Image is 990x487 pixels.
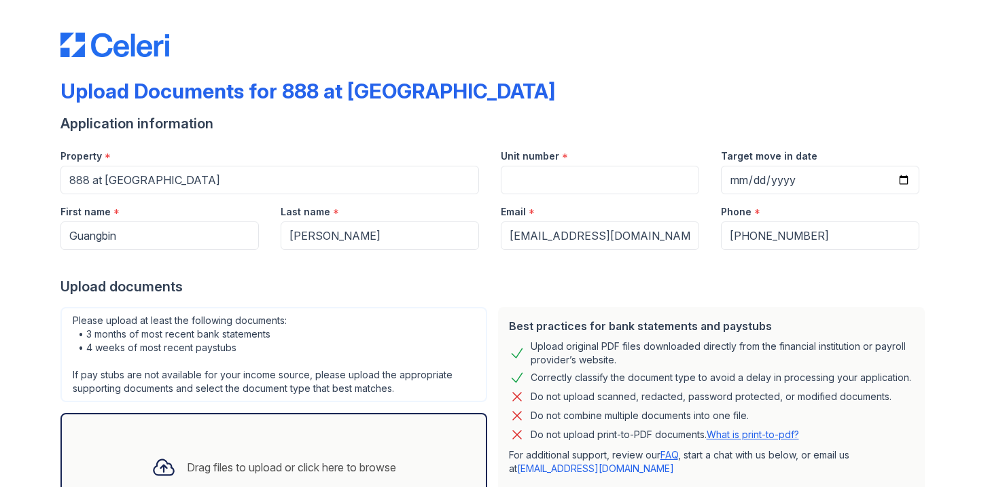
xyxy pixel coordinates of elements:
[707,429,799,440] a: What is print-to-pdf?
[60,307,487,402] div: Please upload at least the following documents: • 3 months of most recent bank statements • 4 wee...
[501,149,559,163] label: Unit number
[531,389,891,405] div: Do not upload scanned, redacted, password protected, or modified documents.
[721,205,752,219] label: Phone
[517,463,674,474] a: [EMAIL_ADDRESS][DOMAIN_NAME]
[60,277,930,296] div: Upload documents
[509,448,914,475] p: For additional support, review our , start a chat with us below, or email us at
[531,408,749,424] div: Do not combine multiple documents into one file.
[60,149,102,163] label: Property
[281,205,330,219] label: Last name
[60,205,111,219] label: First name
[721,149,817,163] label: Target move in date
[60,79,555,103] div: Upload Documents for 888 at [GEOGRAPHIC_DATA]
[531,428,799,441] p: Do not upload print-to-PDF documents.
[60,114,930,133] div: Application information
[660,449,678,461] a: FAQ
[531,340,914,367] div: Upload original PDF files downloaded directly from the financial institution or payroll provider’...
[509,318,914,334] div: Best practices for bank statements and paystubs
[531,369,911,386] div: Correctly classify the document type to avoid a delay in processing your application.
[60,33,169,57] img: CE_Logo_Blue-a8612792a0a2168367f1c8372b55b34899dd931a85d93a1a3d3e32e68fde9ad4.png
[501,205,526,219] label: Email
[187,459,396,475] div: Drag files to upload or click here to browse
